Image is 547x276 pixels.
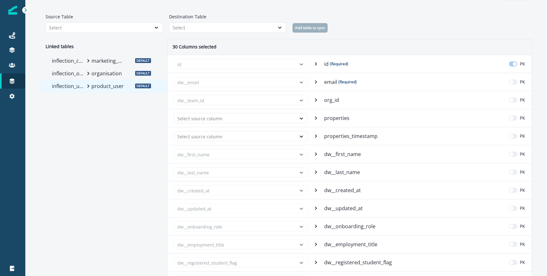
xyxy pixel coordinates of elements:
[169,13,282,20] label: Destination Table
[52,57,85,65] p: inflection_contact
[52,70,85,77] p: inflection_organization
[520,115,525,121] p: PK
[520,60,525,67] p: PK
[520,78,525,85] p: PK
[324,186,362,194] p: dw__created_at
[520,97,525,103] p: PK
[324,132,379,140] p: properties_timestamp
[173,24,271,31] div: Select
[520,259,525,266] p: PK
[520,223,525,229] p: PK
[324,114,351,122] p: properties
[8,6,17,15] img: Inflection
[324,60,348,68] p: id
[324,168,361,176] p: dw__last_name
[135,84,151,88] span: Default
[520,205,525,211] p: PK
[292,23,328,33] button: Add table to sync
[324,241,379,248] p: dw__employment_title
[41,39,167,54] h2: Linked tables
[324,96,340,104] p: org_id
[295,26,325,30] p: Add table to sync
[49,24,148,31] div: Select
[520,169,525,175] p: PK
[324,259,393,266] p: dw__registered_student_flag
[324,223,377,230] p: dw__onboarding_role
[46,13,159,20] label: Source Table
[135,71,151,76] span: Default
[520,241,525,248] p: PK
[520,187,525,193] p: PK
[167,39,222,55] h2: 30 Columns selected
[52,82,85,90] p: inflection_user
[330,61,348,67] span: (Required)
[520,151,525,157] p: PK
[324,78,357,86] p: email
[520,133,525,139] p: PK
[135,58,151,63] span: Default
[338,79,357,85] span: (Required)
[324,204,364,212] p: dw__updated_at
[91,82,125,90] p: product_user
[91,57,125,65] p: marketing_person
[324,150,362,158] p: dw__first_name
[91,70,125,77] p: organisation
